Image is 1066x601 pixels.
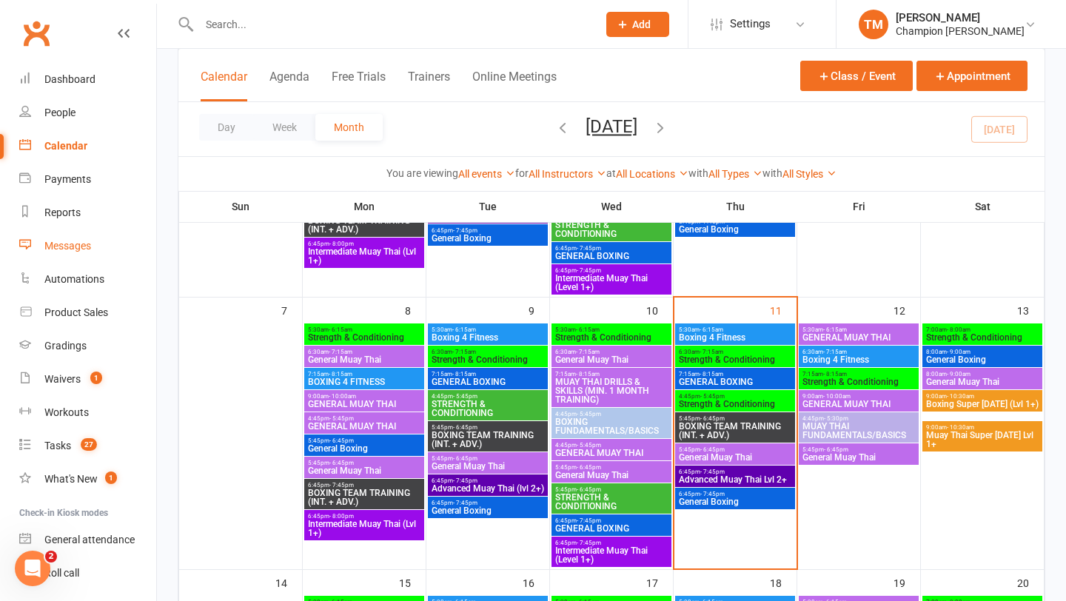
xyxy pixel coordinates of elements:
div: Champion [PERSON_NAME] [896,24,1025,38]
strong: at [606,167,616,179]
strong: for [515,167,529,179]
div: 8 [405,298,426,322]
span: 8:00am [925,349,1039,355]
span: General Muay Thai [554,471,668,480]
span: - 7:15am [823,349,847,355]
span: BOXING FUNDAMENTALS/BASICS [554,417,668,435]
div: 16 [523,570,549,594]
span: STRENGTH & CONDITIONING [431,400,545,417]
span: 5:45pm [307,437,421,444]
span: 6:30am [431,349,545,355]
span: General Muay Thai [307,355,421,364]
span: Strength & Conditioning [678,355,792,364]
span: General Muay Thai [307,466,421,475]
button: Class / Event [800,61,913,91]
span: 7:15am [802,371,916,377]
div: 12 [894,298,920,322]
span: GENERAL MUAY THAI [307,400,421,409]
span: - 6:15am [452,326,476,333]
div: Product Sales [44,306,108,318]
span: - 8:15am [700,371,723,377]
span: General Boxing [678,225,792,234]
span: General Boxing [431,234,545,243]
span: 5:45pm [431,455,545,462]
span: - 7:45pm [700,469,725,475]
div: Payments [44,173,91,185]
div: Calendar [44,140,87,152]
span: - 7:15am [329,349,352,355]
span: - 6:45pm [453,424,477,431]
span: GENERAL MUAY THAI [802,400,916,409]
span: 7:15am [431,371,545,377]
span: Intermediate Muay Thai (Level 1+) [554,274,668,292]
button: Week [254,114,315,141]
div: 15 [399,570,426,594]
a: Automations [19,263,156,296]
span: Strength & Conditioning [925,333,1039,342]
a: All Locations [616,168,688,180]
span: 4:45pm [431,393,545,400]
span: 4:45pm [678,393,792,400]
div: Workouts [44,406,89,418]
button: Calendar [201,70,247,101]
button: Trainers [408,70,450,101]
div: 18 [770,570,797,594]
span: - 8:15am [329,371,352,377]
span: Intermediate Muay Thai (Lvl 1+) [307,247,421,265]
span: - 9:00am [947,371,971,377]
span: GENERAL MUAY THAI [802,333,916,342]
span: 5:45pm [554,464,668,471]
th: Sun [179,191,303,222]
div: Dashboard [44,73,95,85]
a: All Types [708,168,762,180]
span: 6:45pm [307,513,421,520]
span: Strength & Conditioning [554,333,668,342]
span: 6:45pm [554,517,668,524]
span: - 7:45pm [700,491,725,497]
span: 6:45pm [431,477,545,484]
span: 5:45pm [307,460,421,466]
span: STRENGTH & CONDITIONING [554,493,668,511]
span: 5:30am [554,326,668,333]
div: Gradings [44,340,87,352]
div: 9 [529,298,549,322]
span: GENERAL MUAY THAI [307,422,421,431]
span: 6:30am [307,349,421,355]
a: Reports [19,196,156,229]
a: What's New1 [19,463,156,496]
span: - 8:00pm [329,241,354,247]
span: 9:00am [802,393,916,400]
a: All events [458,168,515,180]
span: - 10:00am [823,393,851,400]
span: - 5:45pm [453,393,477,400]
div: Roll call [44,567,79,579]
span: 5:30am [678,326,792,333]
span: BOXING TEAM TRAINING (INT. + ADV.) [678,422,792,440]
div: What's New [44,473,98,485]
span: - 8:15am [452,371,476,377]
span: 5:30am [802,326,916,333]
span: Intermediate Muay Thai (Level 1+) [554,546,668,564]
div: 11 [770,298,797,322]
span: 6:30am [554,349,668,355]
span: - 8:00pm [329,513,354,520]
span: - 7:45pm [329,482,354,488]
span: 8:00am [925,371,1039,377]
th: Sat [921,191,1045,222]
span: - 7:45pm [453,500,477,506]
strong: You are viewing [386,167,458,179]
button: Online Meetings [472,70,557,101]
input: Search... [195,14,587,35]
span: GENERAL BOXING [431,377,545,386]
span: 5:45pm [554,486,668,493]
a: Workouts [19,396,156,429]
div: [PERSON_NAME] [896,11,1025,24]
span: - 5:45pm [577,411,601,417]
span: General Muay Thai [678,453,792,462]
span: - 7:45pm [453,477,477,484]
div: Waivers [44,373,81,385]
div: TM [859,10,888,39]
span: 7:15am [678,371,792,377]
span: GENERAL MUAY THAI [554,449,668,457]
th: Wed [550,191,674,222]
